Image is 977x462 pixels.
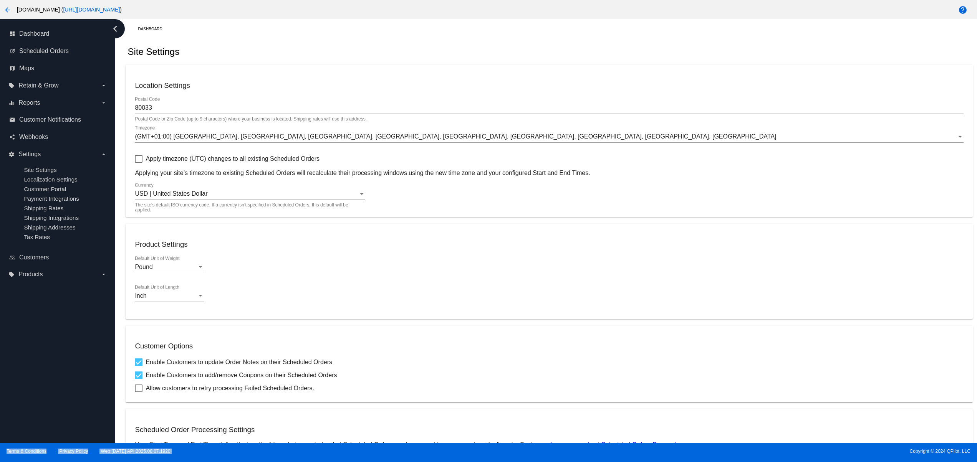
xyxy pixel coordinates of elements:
i: chevron_left [109,23,121,35]
span: Customers [19,254,49,261]
span: Apply timezone (UTC) changes to all existing Scheduled Orders [146,154,320,163]
a: Learn more about Scheduled Orders Processing. [551,441,685,448]
a: Shipping Integrations [24,214,79,221]
mat-select: Currency [135,190,365,197]
h3: Customer Options [135,342,963,350]
span: Allow customers to retry processing Failed Scheduled Orders. [146,384,314,393]
a: email Customer Notifications [9,114,107,126]
span: Customer Notifications [19,116,81,123]
a: Shipping Rates [24,205,63,211]
span: Settings [18,151,41,158]
a: [URL][DOMAIN_NAME] [63,7,120,13]
span: Maps [19,65,34,72]
i: update [9,48,15,54]
span: Enable Customers to update Order Notes on their Scheduled Orders [146,358,332,367]
i: settings [8,151,15,157]
input: Postal Code [135,104,963,111]
a: Shipping Addresses [24,224,75,231]
a: Web:[DATE] API:2025.08.07.1920 [101,449,171,454]
i: arrow_drop_down [101,100,107,106]
span: Inch [135,292,146,299]
span: Retain & Grow [18,82,58,89]
a: Payment Integrations [24,195,79,202]
span: (GMT+01:00) [GEOGRAPHIC_DATA], [GEOGRAPHIC_DATA], [GEOGRAPHIC_DATA], [GEOGRAPHIC_DATA], [GEOGRAPH... [135,133,776,140]
a: share Webhooks [9,131,107,143]
p: Applying your site’s timezone to existing Scheduled Orders will recalculate their processing wind... [135,170,963,177]
a: people_outline Customers [9,251,107,264]
span: Pound [135,264,152,270]
a: Dashboard [138,23,169,35]
span: [DOMAIN_NAME] ( ) [17,7,122,13]
a: Terms & Conditions [7,449,46,454]
i: map [9,65,15,71]
h3: Product Settings [135,240,963,249]
span: Dashboard [19,30,49,37]
h2: Site Settings [128,46,179,57]
a: Customer Portal [24,186,66,192]
mat-icon: arrow_back [3,5,12,15]
mat-select: Default Unit of Length [135,292,204,299]
a: Tax Rates [24,234,50,240]
mat-icon: help [958,5,967,15]
i: equalizer [8,100,15,106]
i: email [9,117,15,123]
i: local_offer [8,82,15,89]
span: Webhooks [19,134,48,140]
span: USD | United States Dollar [135,190,207,197]
i: arrow_drop_down [101,82,107,89]
span: Enable Customers to add/remove Coupons on their Scheduled Orders [146,371,337,380]
mat-select: Default Unit of Weight [135,264,204,271]
a: Localization Settings [24,176,77,183]
a: dashboard Dashboard [9,28,107,40]
a: update Scheduled Orders [9,45,107,57]
span: Products [18,271,43,278]
a: Privacy Policy [60,449,88,454]
span: Copyright © 2024 QPilot, LLC [495,449,970,454]
a: map Maps [9,62,107,74]
i: arrow_drop_down [101,271,107,277]
i: local_offer [8,271,15,277]
h3: Scheduled Order Processing Settings [135,426,963,434]
div: Postal Code or Zip Code (up to 9 characters) where your business is located. Shipping rates will ... [135,117,367,122]
h3: Location Settings [135,81,963,90]
a: Site Settings [24,167,56,173]
mat-hint: The site's default ISO currency code. If a currency isn’t specified in Scheduled Orders, this def... [135,203,361,213]
i: share [9,134,15,140]
i: dashboard [9,31,15,37]
p: Your Start Time and End Time define the length of time during each day that Scheduled Orders can ... [135,441,963,448]
span: Scheduled Orders [19,48,69,54]
span: Reports [18,99,40,106]
i: people_outline [9,254,15,261]
i: arrow_drop_down [101,151,107,157]
mat-select: Timezone [135,133,963,140]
